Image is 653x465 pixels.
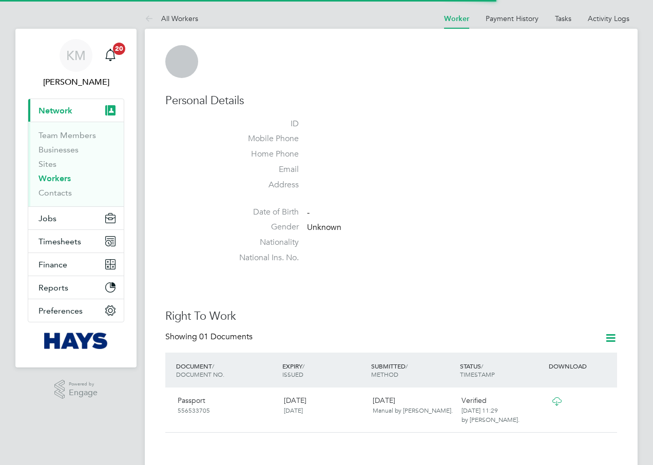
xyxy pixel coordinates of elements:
[546,357,617,375] div: DOWNLOAD
[28,230,124,253] button: Timesheets
[212,362,214,370] span: /
[282,370,303,378] span: ISSUED
[100,39,121,72] a: 20
[462,396,487,405] span: Verified
[28,122,124,206] div: Network
[307,207,310,218] span: -
[39,306,83,316] span: Preferences
[227,207,299,218] label: Date of Birth
[227,133,299,144] label: Mobile Phone
[28,207,124,229] button: Jobs
[174,357,280,383] div: DOCUMENT
[227,180,299,190] label: Address
[176,370,224,378] span: DOCUMENT NO.
[44,333,108,349] img: hays-logo-retina.png
[227,149,299,160] label: Home Phone
[165,309,617,324] h3: Right To Work
[227,222,299,232] label: Gender
[66,49,86,62] span: KM
[227,237,299,248] label: Nationality
[481,362,483,370] span: /
[462,415,520,423] span: by [PERSON_NAME].
[39,130,96,140] a: Team Members
[227,119,299,129] label: ID
[302,362,304,370] span: /
[28,276,124,299] button: Reports
[462,406,498,414] span: [DATE] 11:29
[457,357,546,383] div: STATUS
[280,357,369,383] div: EXPIRY
[460,370,495,378] span: TIMESTAMP
[39,173,71,183] a: Workers
[555,14,571,23] a: Tasks
[145,14,198,23] a: All Workers
[178,406,210,414] span: 556533705
[588,14,629,23] a: Activity Logs
[39,260,67,269] span: Finance
[39,159,56,169] a: Sites
[174,392,280,418] div: Passport
[28,76,124,88] span: Katie McPherson
[165,93,617,108] h3: Personal Details
[39,283,68,293] span: Reports
[373,406,453,414] span: Manual by [PERSON_NAME].
[28,299,124,322] button: Preferences
[39,188,72,198] a: Contacts
[227,253,299,263] label: National Ins. No.
[28,39,124,88] a: KM[PERSON_NAME]
[69,389,98,397] span: Engage
[28,99,124,122] button: Network
[406,362,408,370] span: /
[28,253,124,276] button: Finance
[165,332,255,342] div: Showing
[39,237,81,246] span: Timesheets
[39,106,72,115] span: Network
[199,332,253,342] span: 01 Documents
[39,214,56,223] span: Jobs
[486,14,539,23] a: Payment History
[69,380,98,389] span: Powered by
[369,392,457,418] div: [DATE]
[280,392,369,418] div: [DATE]
[369,357,457,383] div: SUBMITTED
[54,380,98,399] a: Powered byEngage
[444,14,469,23] a: Worker
[113,43,125,55] span: 20
[28,333,124,349] a: Go to home page
[307,223,341,233] span: Unknown
[227,164,299,175] label: Email
[371,370,398,378] span: METHOD
[284,406,303,414] span: [DATE]
[15,29,137,367] nav: Main navigation
[39,145,79,154] a: Businesses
